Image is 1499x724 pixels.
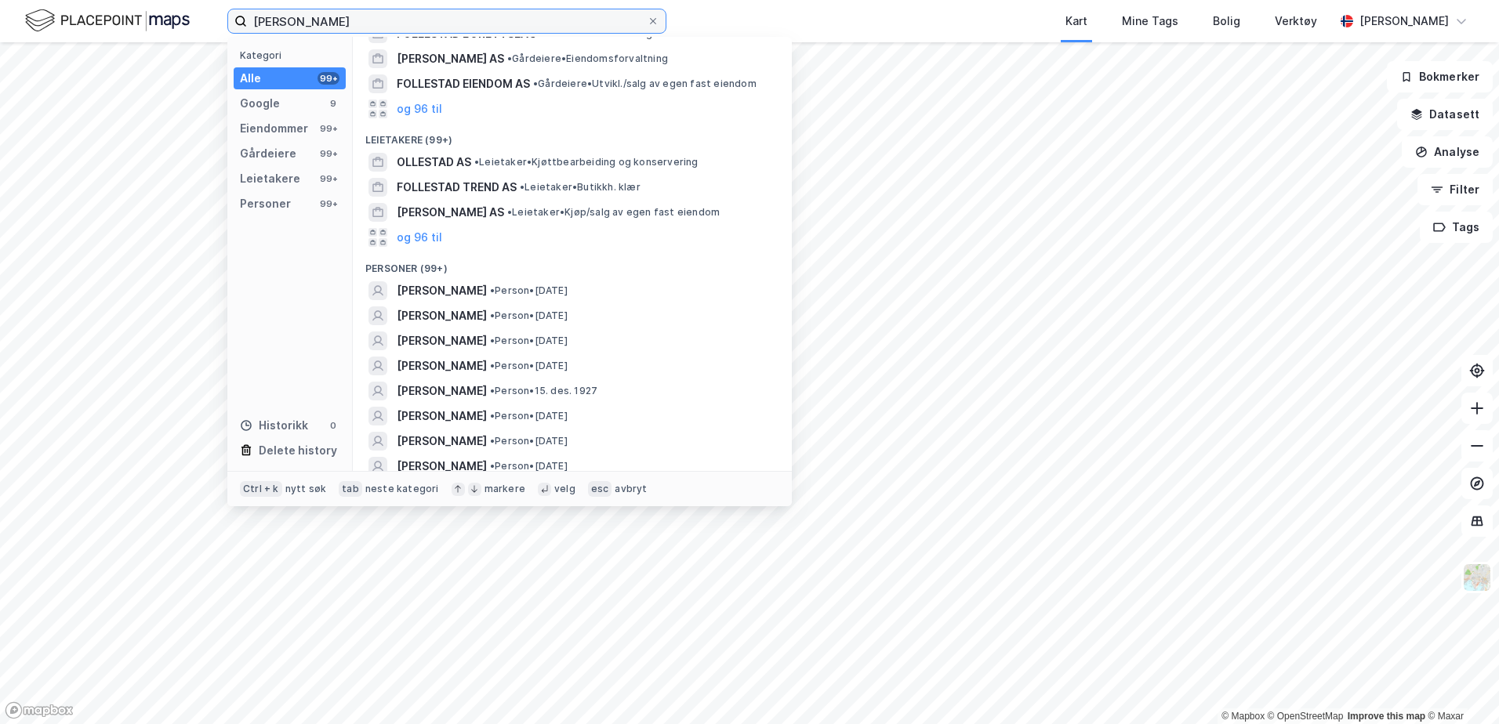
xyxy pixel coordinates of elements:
[1387,61,1493,92] button: Bokmerker
[240,416,308,435] div: Historikk
[490,460,495,472] span: •
[507,52,668,65] span: Gårdeiere • Eiendomsforvaltning
[1417,174,1493,205] button: Filter
[397,228,442,247] button: og 96 til
[1268,711,1344,722] a: OpenStreetMap
[1348,711,1425,722] a: Improve this map
[318,147,339,160] div: 99+
[1275,12,1317,31] div: Verktøy
[1122,12,1178,31] div: Mine Tags
[474,156,699,168] span: Leietaker • Kjøttbearbeiding og konservering
[490,385,495,396] span: •
[490,335,495,346] span: •
[397,74,530,93] span: FOLLESTAD EIENDOM AS
[327,97,339,110] div: 9
[490,310,568,322] span: Person • [DATE]
[588,481,612,497] div: esc
[490,284,568,297] span: Person • [DATE]
[490,284,495,296] span: •
[240,94,280,113] div: Google
[490,310,495,321] span: •
[353,250,792,278] div: Personer (99+)
[507,206,512,218] span: •
[259,441,337,460] div: Delete history
[490,410,495,422] span: •
[1402,136,1493,168] button: Analyse
[1462,563,1492,592] img: Z
[490,360,568,372] span: Person • [DATE]
[397,153,471,172] span: OLLESTAD AS
[554,483,575,495] div: velg
[285,483,327,495] div: nytt søk
[474,156,479,168] span: •
[507,206,720,219] span: Leietaker • Kjøp/salg av egen fast eiendom
[1397,99,1493,130] button: Datasett
[397,306,487,325] span: [PERSON_NAME]
[397,49,504,68] span: [PERSON_NAME] AS
[339,481,362,497] div: tab
[490,410,568,422] span: Person • [DATE]
[540,27,545,39] span: •
[490,435,495,447] span: •
[507,52,512,64] span: •
[240,69,261,88] div: Alle
[240,481,282,497] div: Ctrl + k
[397,281,487,300] span: [PERSON_NAME]
[318,197,339,210] div: 99+
[353,121,792,150] div: Leietakere (99+)
[1359,12,1449,31] div: [PERSON_NAME]
[397,407,487,425] span: [PERSON_NAME]
[397,100,442,118] button: og 96 til
[397,432,487,451] span: [PERSON_NAME]
[1421,649,1499,724] div: Kontrollprogram for chat
[533,78,757,90] span: Gårdeiere • Utvikl./salg av egen fast eiendom
[520,181,641,194] span: Leietaker • Butikkh. klær
[397,331,487,350] span: [PERSON_NAME]
[1221,711,1265,722] a: Mapbox
[615,483,647,495] div: avbryt
[318,72,339,85] div: 99+
[397,178,517,197] span: FOLLESTAD TREND AS
[533,78,538,89] span: •
[397,203,504,222] span: [PERSON_NAME] AS
[25,7,190,34] img: logo.f888ab2527a4732fd821a326f86c7f29.svg
[1065,12,1087,31] div: Kart
[1213,12,1240,31] div: Bolig
[397,357,487,375] span: [PERSON_NAME]
[365,483,439,495] div: neste kategori
[318,122,339,135] div: 99+
[240,144,296,163] div: Gårdeiere
[5,701,74,719] a: Mapbox homepage
[240,194,291,213] div: Personer
[318,172,339,185] div: 99+
[490,435,568,447] span: Person • [DATE]
[520,181,524,193] span: •
[1420,212,1493,243] button: Tags
[490,360,495,371] span: •
[397,457,487,476] span: [PERSON_NAME]
[240,119,308,138] div: Eiendommer
[490,335,568,347] span: Person • [DATE]
[1421,649,1499,724] iframe: Chat Widget
[485,483,525,495] div: markere
[240,169,300,188] div: Leietakere
[490,385,597,397] span: Person • 15. des. 1927
[327,419,339,432] div: 0
[247,9,647,33] input: Søk på adresse, matrikkel, gårdeiere, leietakere eller personer
[490,460,568,472] span: Person • [DATE]
[397,382,487,400] span: [PERSON_NAME]
[240,49,346,61] div: Kategori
